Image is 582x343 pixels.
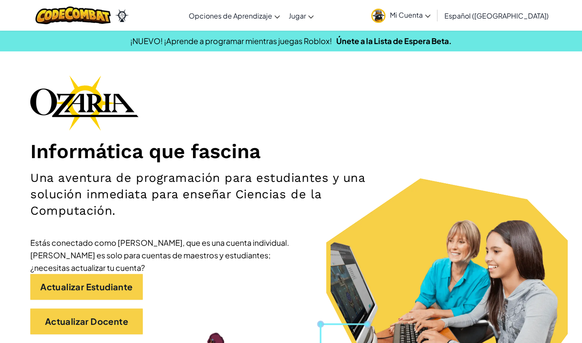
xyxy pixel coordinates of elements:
span: ¡NUEVO! ¡Aprende a programar mientras juegas Roblox! [130,36,332,46]
a: Únete a la Lista de Espera Beta. [336,36,452,46]
a: Jugar [284,4,318,27]
div: Estás conectado como [PERSON_NAME], que es una cuenta individual. [PERSON_NAME] es solo para cuen... [30,236,290,274]
h2: Una aventura de programación para estudiantes y una solución inmediata para enseñar Ciencias de l... [30,170,379,219]
a: Español ([GEOGRAPHIC_DATA]) [440,4,553,27]
a: Actualizar Estudiante [30,274,143,300]
span: Jugar [289,11,306,20]
a: Mi Cuenta [367,2,435,29]
img: Ozaria branding logo [30,75,138,130]
img: CodeCombat logo [35,6,111,24]
h1: Informática que fascina [30,139,552,163]
span: Opciones de Aprendizaje [189,11,272,20]
a: Actualizar Docente [30,308,143,334]
a: Opciones de Aprendizaje [184,4,284,27]
span: Mi Cuenta [390,10,431,19]
img: Ozaria [115,9,129,22]
img: avatar [371,9,386,23]
span: Español ([GEOGRAPHIC_DATA]) [444,11,549,20]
